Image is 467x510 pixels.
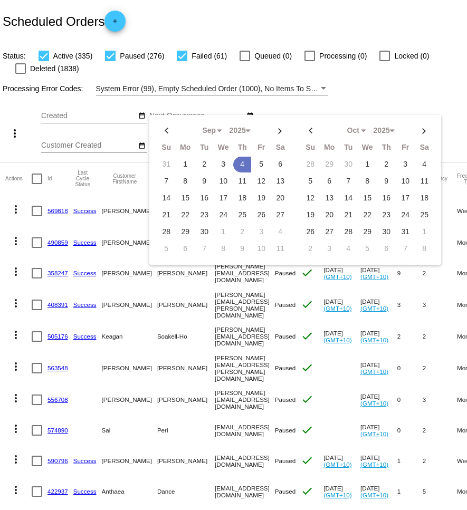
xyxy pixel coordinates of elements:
input: Customer Created [41,141,136,150]
mat-icon: more_vert [9,297,22,310]
mat-cell: [PERSON_NAME][EMAIL_ADDRESS][DOMAIN_NAME] [215,321,275,352]
a: 574890 [47,427,68,434]
mat-cell: Keagan [102,321,157,352]
mat-cell: [PERSON_NAME] [157,288,215,321]
span: Paused [275,301,296,308]
mat-icon: check [301,266,313,279]
a: Success [73,270,97,276]
span: Processing (0) [319,50,367,62]
mat-icon: check [301,424,313,436]
button: Change sorting for Id [47,176,52,182]
mat-icon: check [301,485,313,497]
mat-icon: more_vert [9,484,22,496]
mat-cell: 1 [397,476,423,507]
a: Success [73,333,97,340]
mat-icon: more_vert [9,422,22,435]
mat-cell: 0 [397,384,423,415]
a: 408391 [47,301,68,308]
a: 590796 [47,457,68,464]
button: Change sorting for LastProcessingCycleId [73,170,92,187]
mat-icon: more_vert [9,453,22,466]
mat-cell: [PERSON_NAME] [157,352,215,384]
a: 422937 [47,488,68,495]
a: (GMT+10) [360,430,388,437]
a: (GMT+10) [323,305,351,312]
mat-icon: more_vert [9,265,22,278]
span: Paused [275,427,296,434]
span: Queued (0) [254,50,292,62]
mat-icon: more_vert [9,203,22,216]
span: Paused [275,457,296,464]
mat-cell: [PERSON_NAME][EMAIL_ADDRESS][PERSON_NAME][DOMAIN_NAME] [215,352,275,384]
a: (GMT+10) [360,305,388,312]
a: (GMT+10) [360,400,388,407]
mat-cell: [PERSON_NAME] [102,258,157,288]
mat-icon: more_vert [8,127,21,140]
a: (GMT+10) [323,461,351,468]
mat-cell: 2 [423,415,457,446]
span: Status: [3,52,26,60]
a: (GMT+10) [323,336,351,343]
mat-icon: check [301,361,313,374]
mat-icon: more_vert [9,235,22,247]
div: Sep [196,127,222,135]
mat-cell: 9 [397,258,423,288]
mat-cell: 0 [397,415,423,446]
div: 2025 [224,127,251,135]
a: Success [73,488,97,495]
mat-cell: [DATE] [323,321,360,352]
mat-cell: [DATE] [323,258,360,288]
a: (GMT+10) [360,492,388,498]
mat-icon: more_vert [9,329,22,341]
mat-icon: date_range [246,112,254,120]
mat-cell: 1 [397,446,423,476]
mat-icon: date_range [138,112,146,120]
mat-icon: more_vert [9,360,22,373]
mat-cell: 3 [423,288,457,321]
a: (GMT+10) [323,273,351,280]
mat-icon: more_vert [9,392,22,405]
mat-cell: [PERSON_NAME] [157,258,215,288]
input: Next Occurrence [149,112,244,120]
span: Paused [275,364,296,371]
mat-cell: [DATE] [360,258,397,288]
mat-cell: [DATE] [360,352,397,384]
a: 505176 [47,333,68,340]
mat-cell: 2 [423,352,457,384]
mat-icon: add [109,17,121,30]
mat-cell: [PERSON_NAME] [102,288,157,321]
a: 490859 [47,239,68,246]
mat-cell: 2 [423,446,457,476]
mat-cell: [DATE] [323,288,360,321]
mat-cell: [PERSON_NAME] [102,195,157,227]
span: Failed (61) [192,50,227,62]
span: Paused [275,270,296,276]
mat-header-cell: Actions [5,163,32,195]
a: (GMT+10) [360,368,388,375]
mat-cell: [PERSON_NAME][EMAIL_ADDRESS][DOMAIN_NAME] [215,258,275,288]
a: Success [73,239,97,246]
mat-cell: [PERSON_NAME] [102,446,157,476]
mat-cell: [EMAIL_ADDRESS][DOMAIN_NAME] [215,415,275,446]
mat-select: Filter by Processing Error Codes [96,82,328,95]
mat-cell: Soakell-Ho [157,321,215,352]
span: Paused [275,333,296,340]
mat-cell: [EMAIL_ADDRESS][DOMAIN_NAME] [215,446,275,476]
mat-cell: [PERSON_NAME] [102,384,157,415]
div: 2025 [368,127,395,135]
h2: Scheduled Orders [3,11,126,32]
button: Change sorting for CustomerFirstName [102,173,148,185]
span: Processing Error Codes: [3,84,83,93]
mat-icon: check [301,454,313,467]
span: Paused [275,488,296,495]
mat-icon: check [301,330,313,342]
mat-cell: Peri [157,415,215,446]
mat-cell: [PERSON_NAME][EMAIL_ADDRESS][DOMAIN_NAME] [215,384,275,415]
a: Success [73,301,97,308]
mat-cell: [DATE] [360,415,397,446]
mat-cell: 2 [423,258,457,288]
mat-cell: [DATE] [360,384,397,415]
mat-cell: [DATE] [360,288,397,321]
a: (GMT+10) [323,492,351,498]
mat-cell: [PERSON_NAME] [102,227,157,258]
